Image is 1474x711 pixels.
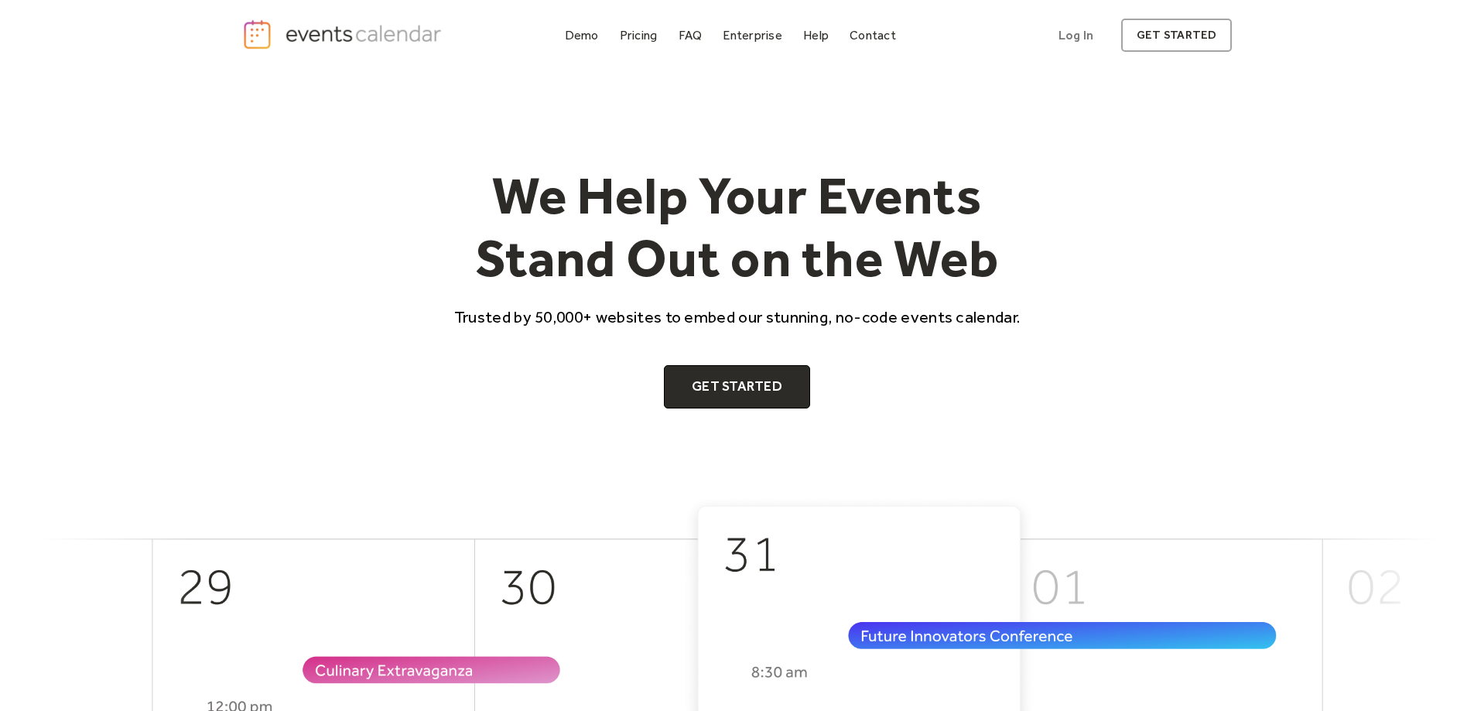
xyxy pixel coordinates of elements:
h1: We Help Your Events Stand Out on the Web [440,164,1035,290]
a: Get Started [664,365,810,408]
a: Pricing [614,25,664,46]
div: Pricing [620,31,658,39]
div: Demo [565,31,599,39]
a: Enterprise [716,25,788,46]
a: Log In [1043,19,1109,52]
div: Enterprise [723,31,781,39]
div: Contact [850,31,896,39]
a: Help [797,25,835,46]
div: Help [803,31,829,39]
p: Trusted by 50,000+ websites to embed our stunning, no-code events calendar. [440,306,1035,328]
a: home [242,19,446,50]
div: FAQ [679,31,703,39]
a: FAQ [672,25,709,46]
a: Demo [559,25,605,46]
a: Contact [843,25,902,46]
a: get started [1121,19,1232,52]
